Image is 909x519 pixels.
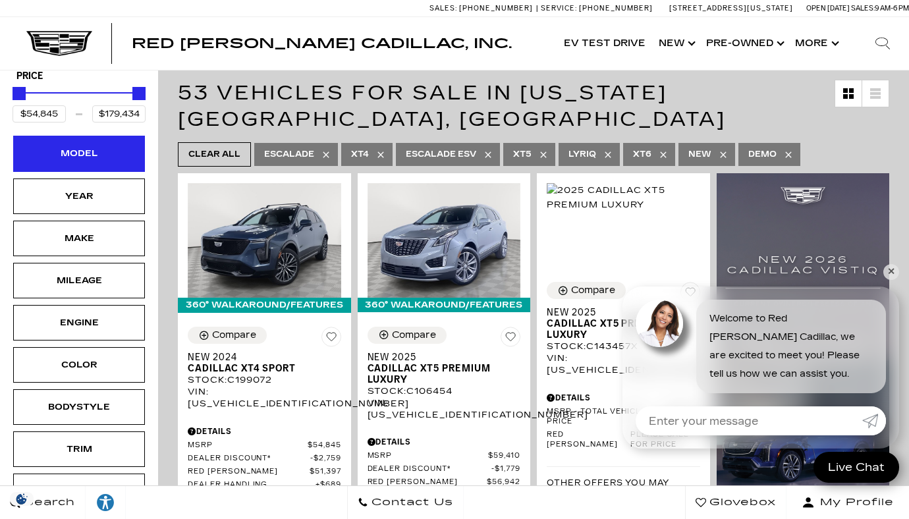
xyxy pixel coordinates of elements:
input: Enter your message [636,406,862,435]
div: Make [46,231,112,246]
button: Compare Vehicle [547,282,626,299]
span: Clear All [188,146,240,163]
div: ModelModel [13,136,145,171]
a: Dealer Discount* $2,759 [188,454,341,464]
a: MSRP - Total Vehicle Price $59,060 [547,407,700,427]
div: Welcome to Red [PERSON_NAME] Cadillac, we are excited to meet you! Please tell us how we can assi... [696,300,886,393]
span: $59,410 [488,451,520,461]
span: Contact Us [368,493,453,512]
a: MSRP $54,845 [188,441,341,451]
span: MSRP [188,441,308,451]
button: Save Vehicle [501,327,520,352]
span: Dealer Discount* [368,464,492,474]
a: Explore your accessibility options [86,486,126,519]
a: New [652,17,700,70]
span: XT6 [633,146,651,163]
div: ColorColor [13,347,145,383]
button: Save Vehicle [321,327,341,352]
div: MileageMileage [13,263,145,298]
a: Submit [862,406,886,435]
a: Pre-Owned [700,17,788,70]
span: Dealer Handling [188,480,316,490]
img: 2025 Cadillac XT5 Premium Luxury [368,183,521,298]
a: Sales: [PHONE_NUMBER] [429,5,536,12]
span: Dealer Discount* [188,454,310,464]
div: TrimTrim [13,431,145,467]
div: VIN: [US_VEHICLE_IDENTIFICATION_NUMBER] [188,386,341,410]
a: Red [PERSON_NAME] $51,397 [188,467,341,477]
div: Year [46,189,112,204]
span: [PHONE_NUMBER] [459,4,533,13]
span: Search [20,493,75,512]
span: My Profile [815,493,894,512]
span: $2,759 [310,454,341,464]
span: MSRP - Total Vehicle Price [547,407,665,427]
div: Maximum Price [132,87,146,100]
img: Agent profile photo [636,300,683,347]
span: Sales: [851,4,875,13]
span: [PHONE_NUMBER] [579,4,653,13]
div: Color [46,358,112,372]
button: Compare Vehicle [188,327,267,344]
div: Search [856,17,909,70]
span: LYRIQ [568,146,596,163]
h5: Price [16,70,142,82]
img: 2024 Cadillac XT4 Sport [188,183,341,298]
a: Grid View [835,80,862,107]
a: Live Chat [813,452,899,483]
div: MakeMake [13,221,145,256]
a: New 2024Cadillac XT4 Sport [188,352,341,374]
button: Compare Vehicle [368,327,447,344]
div: VIN: [US_VEHICLE_IDENTIFICATION_NUMBER] [547,352,700,376]
div: Compare [212,329,256,341]
span: $1,779 [491,464,520,474]
div: 360° WalkAround/Features [358,298,531,312]
img: Opt-Out Icon [7,492,37,506]
div: Engine [46,315,112,330]
a: New 2025Cadillac XT5 Premium Luxury [547,307,700,341]
span: Cadillac XT5 Premium Luxury [547,318,690,341]
p: Other Offers You May Qualify For [547,477,700,501]
a: [STREET_ADDRESS][US_STATE] [669,4,793,13]
a: EV Test Drive [557,17,652,70]
span: Glovebox [706,493,776,512]
div: Model [46,146,112,161]
input: Maximum [92,105,146,123]
span: 9 AM-6 PM [875,4,909,13]
span: Red [PERSON_NAME] [188,467,310,477]
a: Dealer Handling $689 [188,480,341,490]
input: Minimum [13,105,66,123]
span: XT5 [513,146,532,163]
div: YearYear [13,178,145,214]
div: Features [46,484,112,499]
img: Cadillac Dark Logo with Cadillac White Text [26,31,92,56]
section: Click to Open Cookie Consent Modal [7,492,37,506]
div: Compare [571,285,615,296]
span: Demo [748,146,777,163]
div: BodystyleBodystyle [13,389,145,425]
a: Red [PERSON_NAME] Cadillac, Inc. [132,37,512,50]
span: New 2025 [547,307,690,318]
span: Red [PERSON_NAME] [368,478,487,487]
div: FeaturesFeatures [13,474,145,509]
div: Mileage [46,273,112,288]
a: Dealer Discount* $1,779 [368,464,521,474]
span: 53 Vehicles for Sale in [US_STATE][GEOGRAPHIC_DATA], [GEOGRAPHIC_DATA] [178,81,726,131]
div: Minimum Price [13,87,26,100]
a: Red [PERSON_NAME] Please call for price [547,430,700,450]
span: New 2025 [368,352,511,363]
div: 360° WalkAround/Features [178,298,351,312]
button: More [788,17,843,70]
span: $54,845 [308,441,341,451]
div: Trim [46,442,112,456]
span: MSRP [368,451,489,461]
span: Red [PERSON_NAME] [547,430,630,450]
span: $689 [316,480,341,490]
span: Sales: [429,4,457,13]
span: Live Chat [821,460,891,475]
div: Pricing Details - New 2024 Cadillac XT4 Sport [188,425,341,437]
button: Open user profile menu [786,486,909,519]
span: $51,397 [310,467,341,477]
div: Stock : C143457X [547,341,700,352]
